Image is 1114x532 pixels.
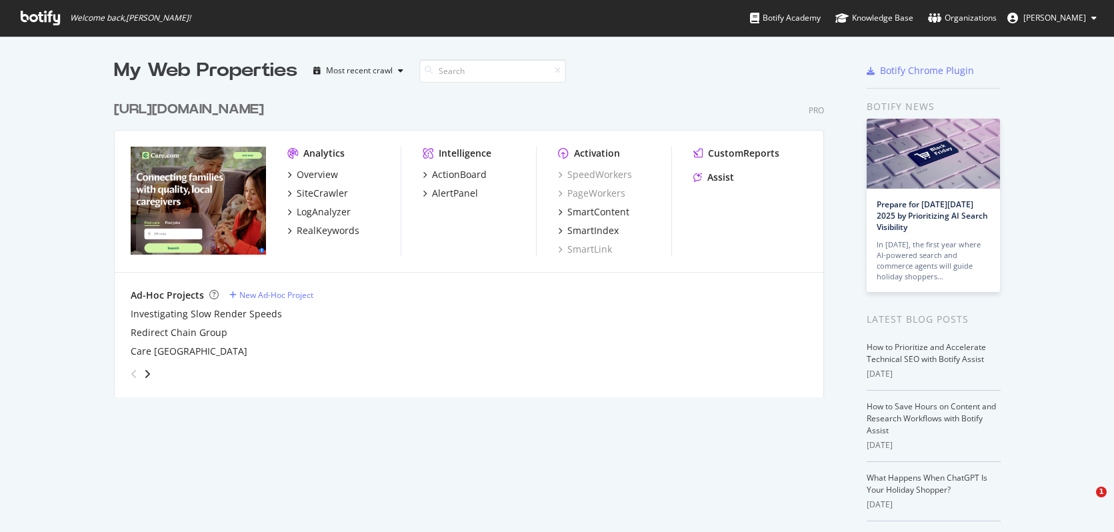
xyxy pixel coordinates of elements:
a: SmartContent [558,205,629,219]
a: SmartIndex [558,224,619,237]
a: Botify Chrome Plugin [867,64,974,77]
span: MIke Davis [1023,12,1086,23]
a: Care [GEOGRAPHIC_DATA] [131,345,247,358]
input: Search [419,59,566,83]
img: https://www.care.com/ [131,147,266,255]
div: AlertPanel [432,187,478,200]
a: Overview [287,168,338,181]
a: Redirect Chain Group [131,326,227,339]
span: Welcome back, [PERSON_NAME] ! [70,13,191,23]
div: grid [114,84,835,397]
div: Analytics [303,147,345,160]
div: Organizations [928,11,997,25]
div: Pro [809,105,824,116]
a: [URL][DOMAIN_NAME] [114,100,269,119]
button: [PERSON_NAME] [997,7,1107,29]
div: CustomReports [708,147,779,160]
div: My Web Properties [114,57,297,84]
div: angle-left [125,363,143,385]
a: New Ad-Hoc Project [229,289,313,301]
a: PageWorkers [558,187,625,200]
a: How to Save Hours on Content and Research Workflows with Botify Assist [867,401,996,436]
div: Ad-Hoc Projects [131,289,204,302]
div: New Ad-Hoc Project [239,289,313,301]
div: Intelligence [439,147,491,160]
span: 1 [1096,487,1107,497]
a: SpeedWorkers [558,168,632,181]
a: How to Prioritize and Accelerate Technical SEO with Botify Assist [867,341,986,365]
iframe: Intercom live chat [1069,487,1101,519]
div: SiteCrawler [297,187,348,200]
div: In [DATE], the first year where AI-powered search and commerce agents will guide holiday shoppers… [877,239,990,282]
div: Botify news [867,99,1001,114]
a: Assist [693,171,734,184]
div: Overview [297,168,338,181]
button: Most recent crawl [308,60,409,81]
div: Activation [574,147,620,160]
a: RealKeywords [287,224,359,237]
a: AlertPanel [423,187,478,200]
div: Assist [707,171,734,184]
div: [DATE] [867,499,1001,511]
img: Prepare for Black Friday 2025 by Prioritizing AI Search Visibility [867,119,1000,189]
div: LogAnalyzer [297,205,351,219]
div: Most recent crawl [326,67,393,75]
a: CustomReports [693,147,779,160]
div: [DATE] [867,439,1001,451]
div: [DATE] [867,368,1001,380]
a: SmartLink [558,243,612,256]
a: LogAnalyzer [287,205,351,219]
div: SmartIndex [567,224,619,237]
a: Prepare for [DATE][DATE] 2025 by Prioritizing AI Search Visibility [877,199,988,233]
div: Knowledge Base [835,11,913,25]
div: Botify Chrome Plugin [880,64,974,77]
div: ActionBoard [432,168,487,181]
a: What Happens When ChatGPT Is Your Holiday Shopper? [867,472,987,495]
div: [URL][DOMAIN_NAME] [114,100,264,119]
a: ActionBoard [423,168,487,181]
div: SmartContent [567,205,629,219]
div: RealKeywords [297,224,359,237]
div: angle-right [143,367,152,381]
a: Investigating Slow Render Speeds [131,307,282,321]
div: Botify Academy [750,11,821,25]
div: Latest Blog Posts [867,312,1001,327]
a: SiteCrawler [287,187,348,200]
